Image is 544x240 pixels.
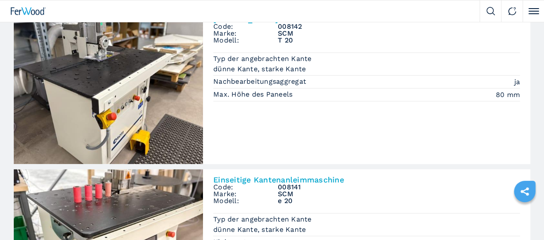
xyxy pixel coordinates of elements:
img: Search [486,7,495,15]
em: dünne Kante, starke Kante [213,225,520,234]
p: Typ der angebrachten Kante [213,215,314,224]
h3: 008141 [278,184,520,191]
h3: 008142 [278,23,520,30]
p: Typ der angebrachten Kante [213,54,314,64]
iframe: Chat [507,201,538,234]
span: Modell: [213,197,278,204]
em: 80 mm [496,90,520,100]
span: Marke: [213,191,278,197]
img: Ferwood [11,7,46,15]
h2: Einseitige Kantenanleimmaschine [213,176,520,184]
h3: SCM [278,30,520,37]
button: Click to toggle menu [522,0,544,22]
span: Code: [213,184,278,191]
span: Marke: [213,30,278,37]
span: Code: [213,23,278,30]
span: Modell: [213,37,278,44]
h3: e 20 [278,197,520,204]
img: Contact us [508,7,516,15]
h3: SCM [278,191,520,197]
h3: T 20 [278,37,520,44]
em: ja [514,77,520,87]
img: Manuelle Kantenfräse SCM T 20 [14,9,203,164]
p: Nachbearbeitungsaggregat [213,77,308,86]
p: Max. Höhe des Paneels [213,90,295,99]
a: Manuelle Kantenfräse SCM T 20[PERSON_NAME]Code:008142Marke:SCMModell:T 20Typ der angebrachten Kan... [14,9,530,164]
em: dünne Kante, starke Kante [213,64,520,74]
a: sharethis [514,181,535,202]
